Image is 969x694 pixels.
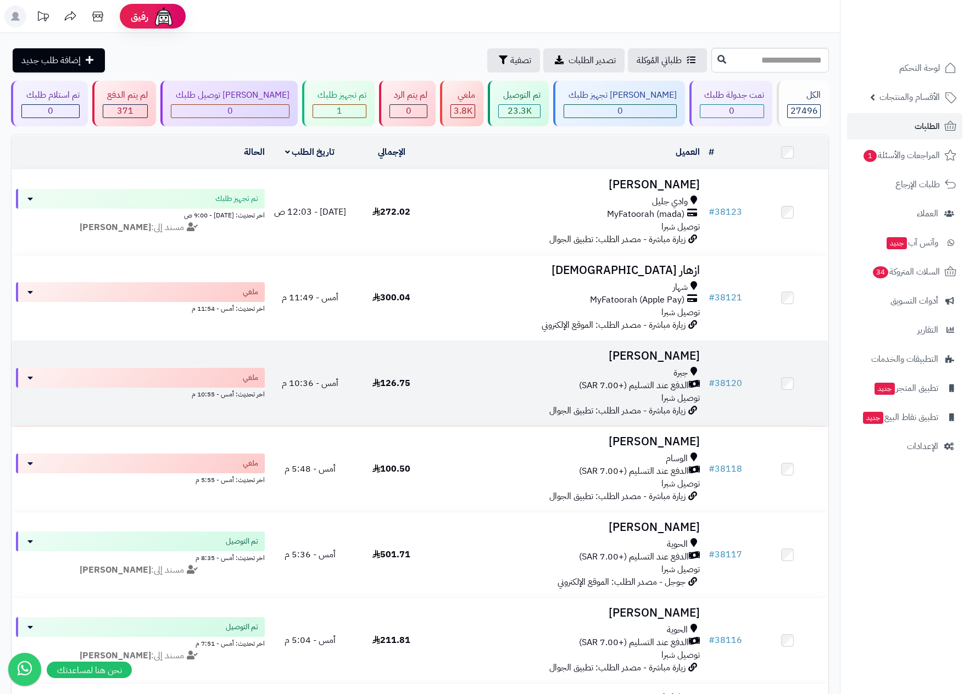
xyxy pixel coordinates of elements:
a: السلات المتروكة34 [847,259,962,285]
a: التطبيقات والخدمات [847,346,962,372]
span: # [709,205,715,219]
div: مسند إلى: [8,650,273,662]
span: زيارة مباشرة - مصدر الطلب: تطبيق الجوال [549,661,686,674]
h3: ازهار [DEMOGRAPHIC_DATA] [437,264,700,277]
a: إضافة طلب جديد [13,48,105,72]
span: توصيل شبرا [661,563,700,576]
span: الأقسام والمنتجات [879,89,940,105]
div: 0 [390,105,427,117]
span: 300.04 [372,291,410,304]
span: أمس - 11:49 م [282,291,338,304]
button: تصفية [487,48,540,72]
span: التطبيقات والخدمات [871,351,938,367]
img: ai-face.png [153,5,175,27]
span: توصيل شبرا [661,477,700,490]
a: #38121 [709,291,742,304]
span: MyFatoorah (Apple Pay) [590,294,684,306]
span: 0 [617,104,623,117]
a: تم التوصيل 23.3K [486,81,551,126]
span: زيارة مباشرة - مصدر الطلب: تطبيق الجوال [549,404,686,417]
span: جديد [887,237,907,249]
a: #38117 [709,548,742,561]
a: وآتس آبجديد [847,230,962,256]
strong: [PERSON_NAME] [80,221,151,234]
strong: [PERSON_NAME] [80,563,151,577]
a: أدوات التسويق [847,288,962,314]
a: [PERSON_NAME] تجهيز طلبك 0 [551,81,687,126]
div: اخر تحديث: أمس - 7:51 م [16,637,265,648]
span: 371 [117,104,133,117]
a: تم استلام طلبك 0 [9,81,90,126]
div: 0 [564,105,676,117]
a: تمت جدولة طلبك 0 [687,81,775,126]
span: تم التوصيل [226,536,258,547]
span: إضافة طلب جديد [21,54,81,67]
span: ملغي [243,458,258,469]
span: زيارة مباشرة - مصدر الطلب: تطبيق الجوال [549,233,686,246]
span: العملاء [917,206,938,221]
span: الدفع عند التسليم (+7.00 SAR) [579,379,689,392]
span: MyFatoorah (mada) [607,208,684,221]
h3: [PERSON_NAME] [437,435,700,448]
div: ملغي [450,89,475,102]
span: الدفع عند التسليم (+7.00 SAR) [579,465,689,478]
div: مسند إلى: [8,564,273,577]
span: توصيل شبرا [661,306,700,319]
div: لم يتم الدفع [103,89,148,102]
div: اخر تحديث: [DATE] - 9:00 ص [16,209,265,220]
span: وادي جليل [652,195,688,208]
div: اخر تحديث: أمس - 11:54 م [16,302,265,314]
span: تصفية [510,54,531,67]
span: السلات المتروكة [872,264,940,279]
span: الحوية [667,624,688,636]
span: ملغي [243,287,258,298]
a: طلبات الإرجاع [847,171,962,198]
div: 0 [171,105,289,117]
div: 3825 [451,105,475,117]
span: الوسام [666,452,688,465]
div: مسند إلى: [8,221,273,234]
span: طلبات الإرجاع [895,177,940,192]
span: 501.71 [372,548,410,561]
span: تم تجهيز طلبك [215,193,258,204]
a: #38118 [709,462,742,475]
span: جوجل - مصدر الطلب: الموقع الإلكتروني [558,575,686,589]
span: تصدير الطلبات [569,54,616,67]
span: # [709,548,715,561]
a: تطبيق نقاط البيعجديد [847,404,962,430]
span: 1 [337,104,342,117]
span: أدوات التسويق [890,293,938,309]
div: 371 [103,105,148,117]
a: تاريخ الطلب [285,145,335,159]
div: لم يتم الرد [389,89,428,102]
h3: [PERSON_NAME] [437,178,700,191]
span: # [709,634,715,647]
a: لم يتم الدفع 371 [90,81,159,126]
span: 0 [227,104,233,117]
span: أمس - 5:36 م [285,548,336,561]
a: العملاء [847,200,962,227]
a: #38116 [709,634,742,647]
span: تطبيق نقاط البيع [862,410,938,425]
a: الطلبات [847,113,962,139]
strong: [PERSON_NAME] [80,649,151,662]
div: 0 [22,105,79,117]
div: 0 [700,105,764,117]
span: الحوية [667,538,688,551]
div: تم التوصيل [498,89,541,102]
span: 1 [864,150,877,162]
div: تمت جدولة طلبك [700,89,765,102]
span: 272.02 [372,205,410,219]
span: # [709,377,715,390]
a: التقارير [847,317,962,343]
span: 0 [406,104,411,117]
div: اخر تحديث: أمس - 5:55 م [16,473,265,485]
span: تم التوصيل [226,622,258,633]
span: التقارير [917,322,938,338]
a: # [709,145,714,159]
a: الحالة [244,145,265,159]
a: تطبيق المتجرجديد [847,375,962,401]
span: 34 [873,266,888,278]
div: الكل [787,89,821,102]
a: ملغي 3.8K [438,81,486,126]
